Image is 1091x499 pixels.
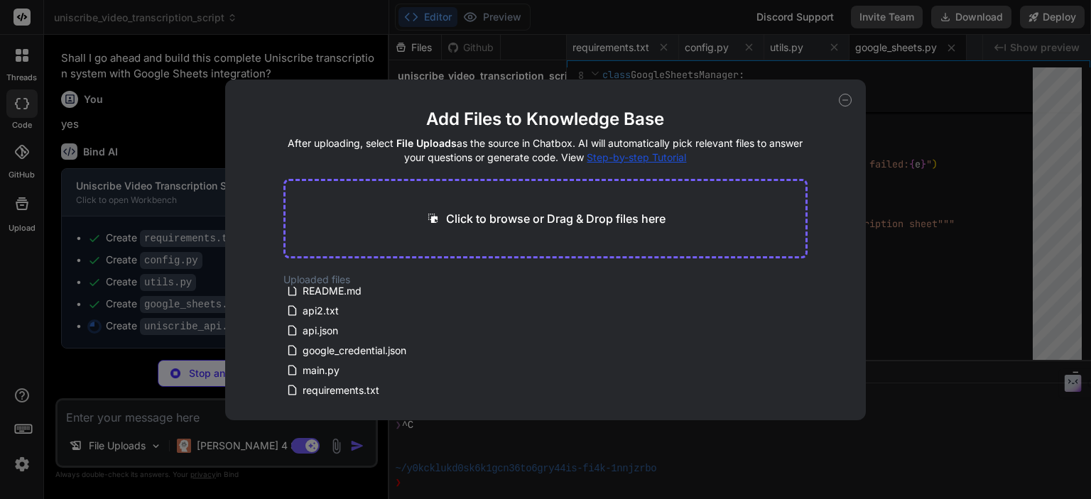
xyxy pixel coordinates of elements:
[283,108,808,131] h2: Add Files to Knowledge Base
[446,210,666,227] p: Click to browse or Drag & Drop files here
[301,342,408,359] span: google_credential.json
[283,136,808,165] h4: After uploading, select as the source in Chatbox. AI will automatically pick relevant files to an...
[301,362,341,379] span: main.py
[301,322,340,339] span: api.json
[301,302,340,319] span: api2.txt
[301,283,363,300] span: README.md
[301,382,381,399] span: requirements.txt
[587,151,686,163] span: Step-by-step Tutorial
[283,273,808,287] h2: Uploaded files
[396,137,457,149] span: File Uploads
